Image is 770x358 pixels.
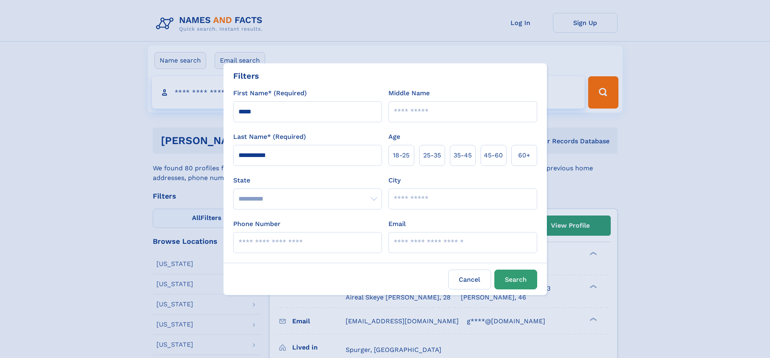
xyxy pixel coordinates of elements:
[423,151,441,160] span: 25‑35
[484,151,503,160] span: 45‑60
[494,270,537,289] button: Search
[388,219,406,229] label: Email
[393,151,409,160] span: 18‑25
[233,219,281,229] label: Phone Number
[518,151,530,160] span: 60+
[448,270,491,289] label: Cancel
[233,132,306,142] label: Last Name* (Required)
[388,132,400,142] label: Age
[388,88,430,98] label: Middle Name
[233,176,382,185] label: State
[454,151,472,160] span: 35‑45
[388,176,401,185] label: City
[233,70,259,82] div: Filters
[233,88,307,98] label: First Name* (Required)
